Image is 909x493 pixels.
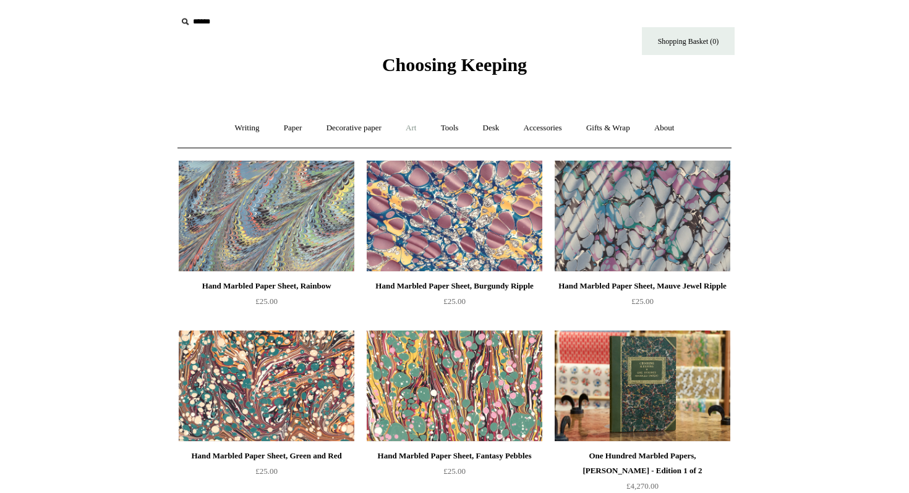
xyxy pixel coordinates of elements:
[643,112,686,145] a: About
[626,481,659,491] span: £4,270.00
[367,161,542,272] img: Hand Marbled Paper Sheet, Burgundy Ripple
[255,297,278,306] span: £25.00
[382,54,527,75] span: Choosing Keeping
[179,161,354,272] img: Hand Marbled Paper Sheet, Rainbow
[367,331,542,442] img: Hand Marbled Paper Sheet, Fantasy Pebbles
[367,161,542,272] a: Hand Marbled Paper Sheet, Burgundy Ripple Hand Marbled Paper Sheet, Burgundy Ripple
[179,331,354,442] a: Hand Marbled Paper Sheet, Green and Red Hand Marbled Paper Sheet, Green and Red
[395,112,427,145] a: Art
[370,449,539,463] div: Hand Marbled Paper Sheet, Fantasy Pebbles
[367,279,542,329] a: Hand Marbled Paper Sheet, Burgundy Ripple £25.00
[224,112,271,145] a: Writing
[642,27,735,55] a: Shopping Basket (0)
[182,279,351,293] div: Hand Marbled Paper Sheet, Rainbow
[179,331,354,442] img: Hand Marbled Paper Sheet, Green and Red
[558,449,727,478] div: One Hundred Marbled Papers, [PERSON_NAME] - Edition 1 of 2
[555,331,730,442] a: One Hundred Marbled Papers, John Jeffery - Edition 1 of 2 One Hundred Marbled Papers, John Jeffer...
[555,279,730,329] a: Hand Marbled Paper Sheet, Mauve Jewel Ripple £25.00
[513,112,573,145] a: Accessories
[179,161,354,272] a: Hand Marbled Paper Sheet, Rainbow Hand Marbled Paper Sheet, Rainbow
[443,466,466,476] span: £25.00
[367,331,542,442] a: Hand Marbled Paper Sheet, Fantasy Pebbles Hand Marbled Paper Sheet, Fantasy Pebbles
[255,466,278,476] span: £25.00
[430,112,470,145] a: Tools
[273,112,314,145] a: Paper
[575,112,641,145] a: Gifts & Wrap
[631,297,654,306] span: £25.00
[555,331,730,442] img: One Hundred Marbled Papers, John Jeffery - Edition 1 of 2
[558,279,727,293] div: Hand Marbled Paper Sheet, Mauve Jewel Ripple
[472,112,511,145] a: Desk
[182,449,351,463] div: Hand Marbled Paper Sheet, Green and Red
[443,297,466,306] span: £25.00
[370,279,539,293] div: Hand Marbled Paper Sheet, Burgundy Ripple
[179,279,354,329] a: Hand Marbled Paper Sheet, Rainbow £25.00
[315,112,393,145] a: Decorative paper
[382,64,527,73] a: Choosing Keeping
[555,161,730,272] a: Hand Marbled Paper Sheet, Mauve Jewel Ripple Hand Marbled Paper Sheet, Mauve Jewel Ripple
[555,161,730,272] img: Hand Marbled Paper Sheet, Mauve Jewel Ripple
